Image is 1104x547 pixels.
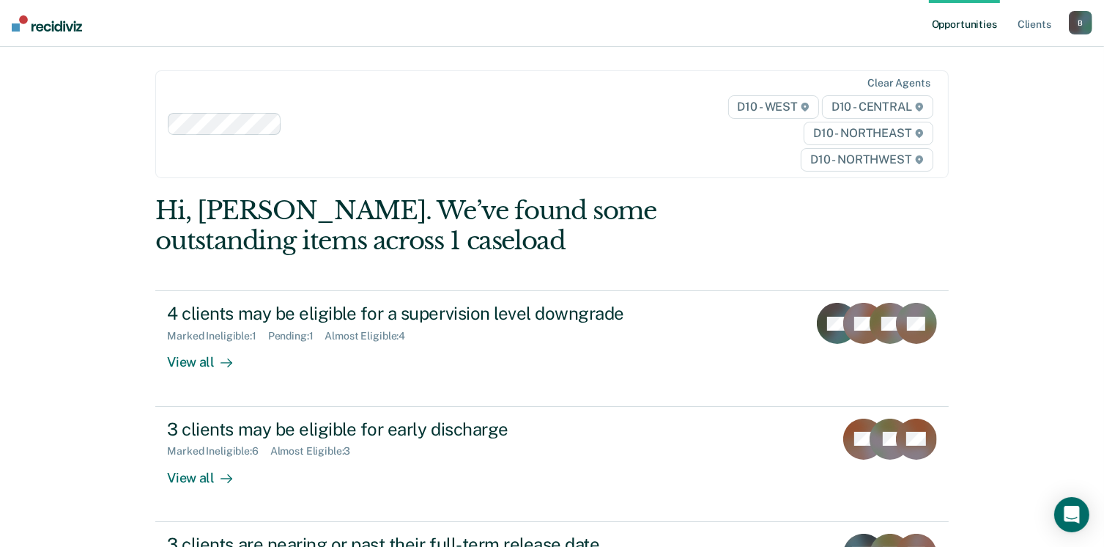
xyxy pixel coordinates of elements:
[1069,11,1092,34] button: B
[167,445,270,458] div: Marked Ineligible : 6
[822,95,933,119] span: D10 - CENTRAL
[155,407,948,522] a: 3 clients may be eligible for early dischargeMarked Ineligible:6Almost Eligible:3View all
[12,15,82,32] img: Recidiviz
[155,290,948,406] a: 4 clients may be eligible for a supervision level downgradeMarked Ineligible:1Pending:1Almost Eli...
[167,303,681,324] div: 4 clients may be eligible for a supervision level downgrade
[270,445,363,458] div: Almost Eligible : 3
[728,95,819,119] span: D10 - WEST
[325,330,418,342] div: Almost Eligible : 4
[804,122,933,145] span: D10 - NORTHEAST
[167,330,267,342] div: Marked Ineligible : 1
[167,419,681,440] div: 3 clients may be eligible for early discharge
[801,148,933,172] span: D10 - NORTHWEST
[268,330,325,342] div: Pending : 1
[167,458,249,486] div: View all
[155,196,790,256] div: Hi, [PERSON_NAME]. We’ve found some outstanding items across 1 caseload
[167,342,249,371] div: View all
[1054,497,1089,532] div: Open Intercom Messenger
[867,77,930,89] div: Clear agents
